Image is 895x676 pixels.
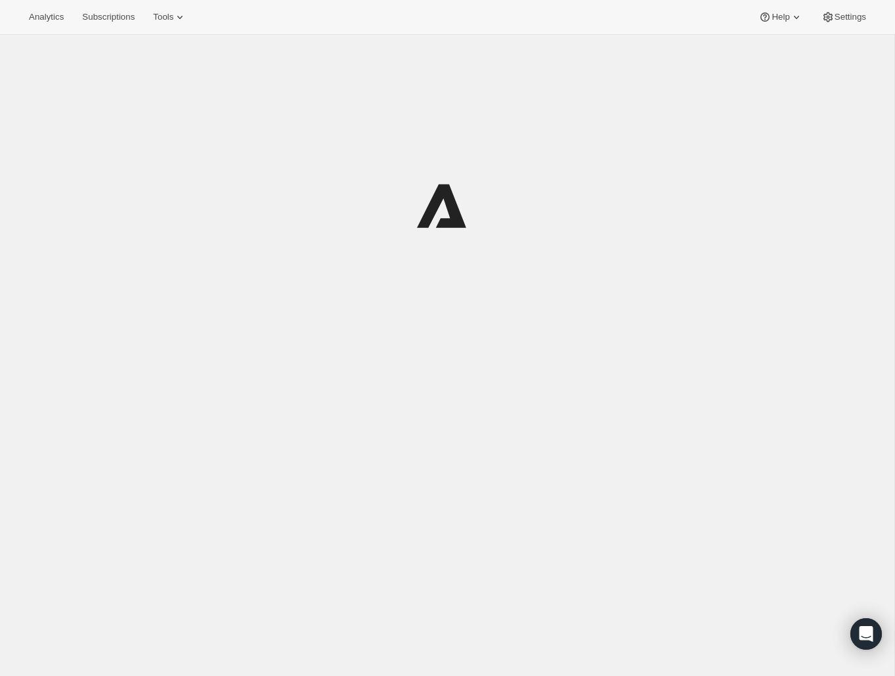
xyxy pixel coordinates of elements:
[74,8,142,26] button: Subscriptions
[29,12,64,22] span: Analytics
[772,12,789,22] span: Help
[751,8,810,26] button: Help
[145,8,194,26] button: Tools
[835,12,866,22] span: Settings
[153,12,173,22] span: Tools
[21,8,72,26] button: Analytics
[850,618,882,650] div: Open Intercom Messenger
[82,12,135,22] span: Subscriptions
[814,8,874,26] button: Settings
